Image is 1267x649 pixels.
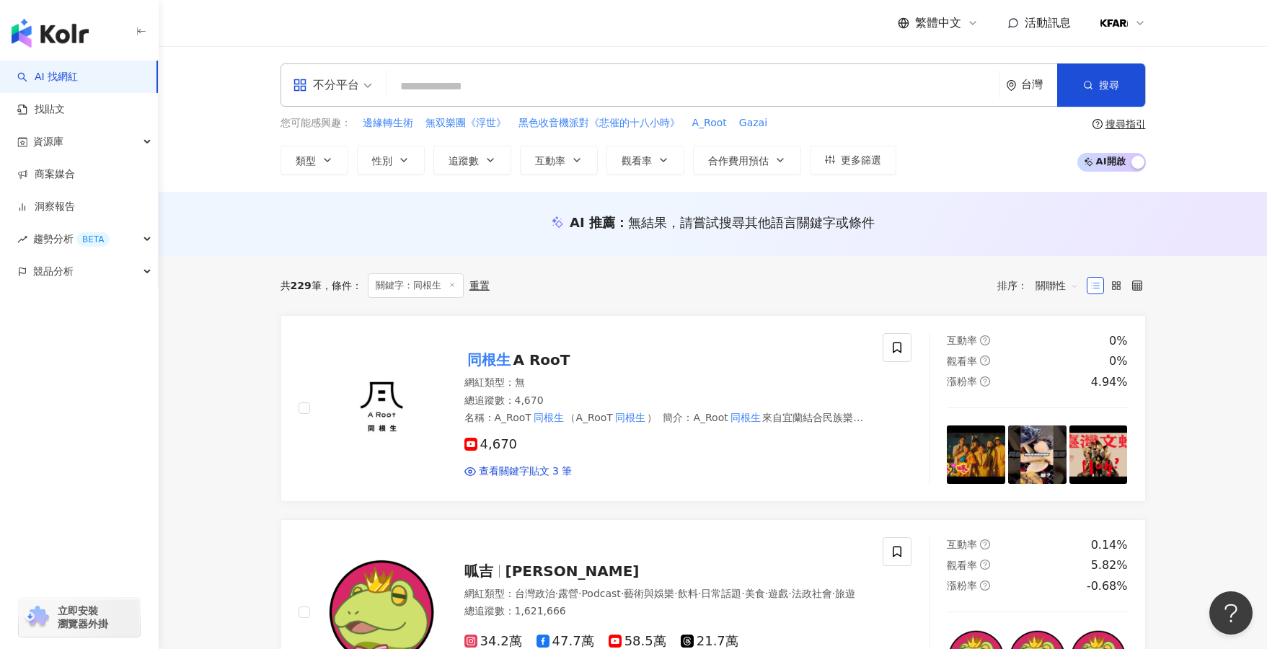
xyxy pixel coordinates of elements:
[464,376,866,390] div: 網紅類型 ： 無
[980,539,990,549] span: question-circle
[17,70,78,84] a: searchAI 找網紅
[609,634,666,649] span: 58.5萬
[1105,118,1146,130] div: 搜尋指引
[678,588,698,599] span: 飲料
[281,280,322,291] div: 共 筆
[506,562,640,580] span: [PERSON_NAME]
[12,19,89,48] img: logo
[1025,16,1071,30] span: 活動訊息
[674,588,677,599] span: ·
[1109,353,1127,369] div: 0%
[515,588,555,599] span: 台灣政治
[947,539,977,550] span: 互動率
[558,588,578,599] span: 露營
[810,146,896,175] button: 更多篩選
[701,588,741,599] span: 日常話題
[293,78,307,92] span: appstore
[479,464,573,479] span: 查看關鍵字貼文 3 筆
[947,425,1005,484] img: post-image
[19,598,140,637] a: chrome extension立即安裝 瀏覽器外掛
[327,354,436,462] img: KOL Avatar
[693,412,728,423] span: A_Root
[464,634,522,649] span: 34.2萬
[622,155,652,167] span: 觀看率
[915,15,961,31] span: 繁體中文
[570,213,875,231] div: AI 推薦 ：
[464,562,493,580] span: 呱吉
[578,588,581,599] span: ·
[947,580,977,591] span: 漲粉率
[997,274,1087,297] div: 排序：
[464,604,866,619] div: 總追蹤數 ： 1,621,666
[947,560,977,571] span: 觀看率
[1057,63,1145,107] button: 搜尋
[1099,79,1119,91] span: 搜尋
[469,280,490,291] div: 重置
[1091,374,1128,390] div: 4.94%
[581,588,620,599] span: Podcast
[728,410,763,425] mark: 同根生
[464,464,573,479] a: 查看關鍵字貼文 3 筆
[1008,425,1067,484] img: post-image
[433,146,511,175] button: 追蹤數
[1091,557,1128,573] div: 5.82%
[1109,333,1127,349] div: 0%
[835,588,855,599] span: 旅遊
[33,125,63,158] span: 資源庫
[464,348,513,371] mark: 同根生
[362,115,414,131] button: 邊緣轉生術
[947,356,977,367] span: 觀看率
[792,588,832,599] span: 法政社會
[281,146,348,175] button: 類型
[745,588,765,599] span: 美食
[291,280,312,291] span: 229
[449,155,479,167] span: 追蹤數
[33,223,110,255] span: 趨勢分析
[537,634,594,649] span: 47.7萬
[832,588,835,599] span: ·
[464,394,866,408] div: 總追蹤數 ： 4,670
[708,155,769,167] span: 合作費用預估
[980,376,990,387] span: question-circle
[17,167,75,182] a: 商案媒合
[692,115,728,131] button: A_Root
[698,588,701,599] span: ·
[518,115,681,131] button: 黑色收音機派對《悲催的十八小時》
[1087,578,1128,594] div: -0.68%
[535,155,565,167] span: 互動率
[738,115,768,131] button: Gazai
[841,154,881,166] span: 更多篩選
[1021,79,1057,91] div: 台灣
[947,376,977,387] span: 漲粉率
[17,234,27,244] span: rise
[23,606,51,629] img: chrome extension
[293,74,359,97] div: 不分平台
[555,588,558,599] span: ·
[322,280,362,291] span: 條件 ：
[788,588,791,599] span: ·
[621,588,624,599] span: ·
[741,588,744,599] span: ·
[628,215,875,230] span: 無結果，請嘗試搜尋其他語言關鍵字或條件
[372,155,392,167] span: 性別
[17,102,65,117] a: 找貼文
[1092,119,1103,129] span: question-circle
[495,412,531,423] span: A_RooT
[363,116,413,131] span: 邊緣轉生術
[281,116,351,131] span: 您可能感興趣：
[739,116,767,131] span: Gazai
[692,116,727,131] span: A_Root
[1100,9,1128,37] img: KKFARM-logo-black.png
[368,273,464,298] span: 關鍵字：同根生
[1091,537,1128,553] div: 0.14%
[647,412,657,423] span: ）
[76,232,110,247] div: BETA
[520,146,598,175] button: 互動率
[425,115,507,131] button: 無双樂團《浮世》
[624,588,674,599] span: 藝術與娛樂
[464,412,658,423] span: 名稱 ：
[518,116,680,131] span: 黑色收音機派對《悲催的十八小時》
[464,587,866,601] div: 網紅類型 ：
[613,410,648,425] mark: 同根生
[1036,274,1079,297] span: 關聯性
